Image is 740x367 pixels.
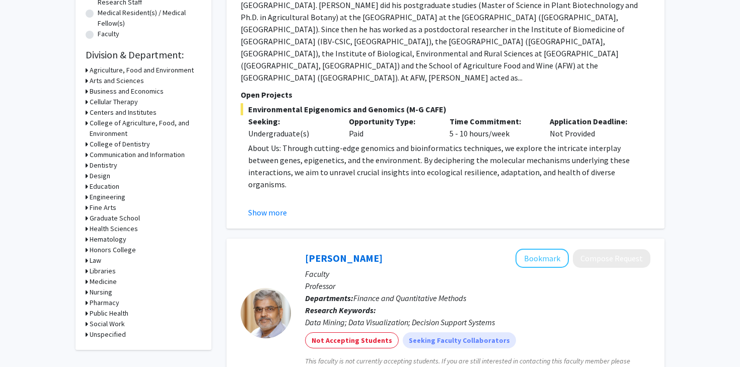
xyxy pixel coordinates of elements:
[349,115,434,127] p: Opportunity Type:
[305,268,650,280] p: Faculty
[90,139,150,150] h3: College of Dentistry
[550,115,635,127] p: Application Deadline:
[305,280,650,292] p: Professor
[248,115,334,127] p: Seeking:
[90,65,194,76] h3: Agriculture, Food and Environment
[90,276,117,287] h3: Medicine
[90,118,201,139] h3: College of Agriculture, Food, and Environment
[248,206,287,218] button: Show more
[442,115,543,139] div: 5 - 10 hours/week
[90,266,116,276] h3: Libraries
[90,298,119,308] h3: Pharmacy
[305,252,383,264] a: [PERSON_NAME]
[241,103,650,115] span: Environmental Epigenomics and Genomics (M-G CAFE)
[241,89,650,101] p: Open Projects
[98,8,201,29] label: Medical Resident(s) / Medical Fellow(s)
[90,287,112,298] h3: Nursing
[403,332,516,348] mat-chip: Seeking Faculty Collaborators
[90,160,117,171] h3: Dentistry
[90,171,110,181] h3: Design
[341,115,442,139] div: Paid
[90,150,185,160] h3: Communication and Information
[86,49,201,61] h2: Division & Department:
[305,332,399,348] mat-chip: Not Accepting Students
[248,127,334,139] div: Undergraduate(s)
[90,329,126,340] h3: Unspecified
[90,192,125,202] h3: Engineering
[90,234,126,245] h3: Hematology
[542,115,643,139] div: Not Provided
[305,293,353,303] b: Departments:
[450,115,535,127] p: Time Commitment:
[98,29,119,39] label: Faculty
[8,322,43,359] iframe: Chat
[90,181,119,192] h3: Education
[90,107,157,118] h3: Centers and Institutes
[305,316,650,328] div: Data Mining; Data Visualization; Decision Support Systems
[90,224,138,234] h3: Health Sciences
[90,308,128,319] h3: Public Health
[248,142,650,190] p: About Us: Through cutting-edge genomics and bioinformatics techniques, we explore the intricate i...
[353,293,466,303] span: Finance and Quantitative Methods
[90,97,138,107] h3: Cellular Therapy
[90,213,140,224] h3: Graduate School
[90,245,136,255] h3: Honors College
[90,86,164,97] h3: Business and Economics
[573,249,650,268] button: Compose Request to Ramakrishnan Pakath
[90,319,125,329] h3: Social Work
[305,305,376,315] b: Research Keywords:
[90,76,144,86] h3: Arts and Sciences
[90,202,116,213] h3: Fine Arts
[90,255,101,266] h3: Law
[515,249,569,268] button: Add Ramakrishnan Pakath to Bookmarks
